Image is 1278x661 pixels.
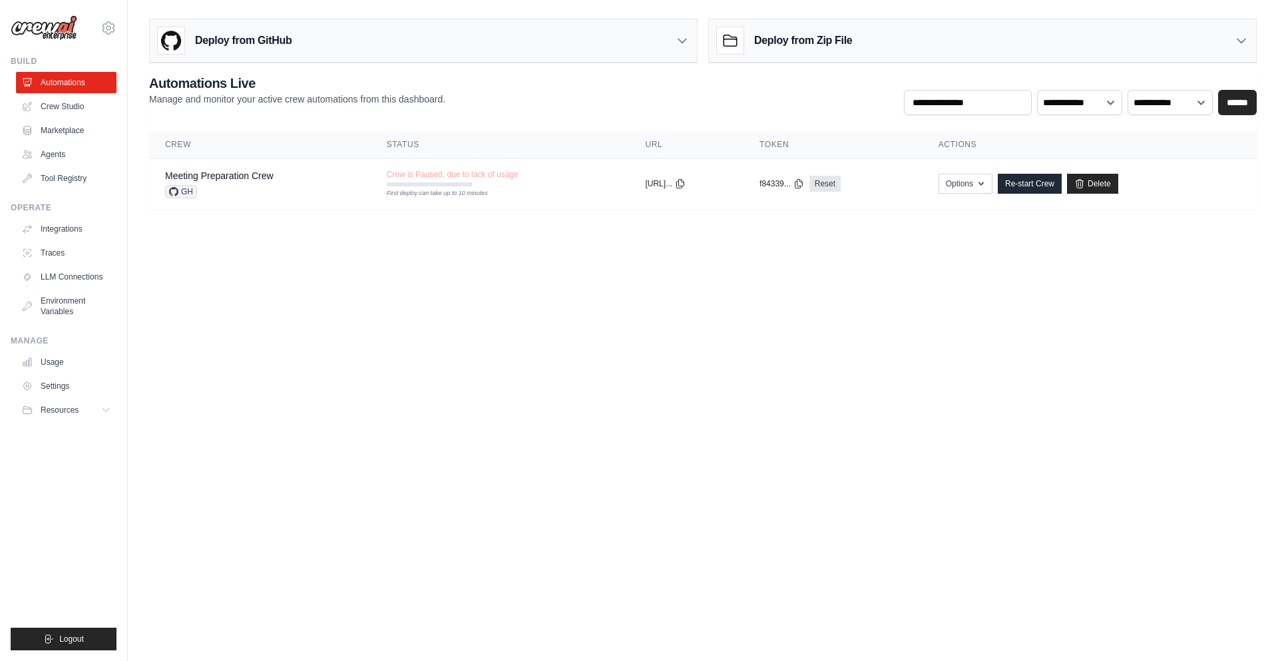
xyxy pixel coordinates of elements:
[16,242,116,264] a: Traces
[939,174,992,194] button: Options
[809,176,841,192] a: Reset
[41,405,79,415] span: Resources
[59,634,84,644] span: Logout
[744,131,923,158] th: Token
[759,178,804,189] button: f84339...
[165,170,274,181] a: Meeting Preparation Crew
[149,74,445,93] h2: Automations Live
[998,174,1062,194] a: Re-start Crew
[16,72,116,93] a: Automations
[11,15,77,41] img: Logo
[754,33,852,49] h3: Deploy from Zip File
[16,168,116,189] a: Tool Registry
[16,96,116,117] a: Crew Studio
[11,202,116,213] div: Operate
[11,335,116,346] div: Manage
[16,120,116,141] a: Marketplace
[371,131,630,158] th: Status
[195,33,292,49] h3: Deploy from GitHub
[16,351,116,373] a: Usage
[165,185,197,198] span: GH
[149,93,445,106] p: Manage and monitor your active crew automations from this dashboard.
[16,266,116,288] a: LLM Connections
[16,144,116,165] a: Agents
[158,27,184,54] img: GitHub Logo
[1067,174,1118,194] a: Delete
[11,56,116,67] div: Build
[387,169,519,180] span: Crew is Paused, due to lack of usage
[387,189,472,198] div: First deploy can take up to 10 minutes
[629,131,744,158] th: URL
[149,131,371,158] th: Crew
[923,131,1257,158] th: Actions
[11,628,116,650] button: Logout
[16,290,116,322] a: Environment Variables
[16,399,116,421] button: Resources
[16,218,116,240] a: Integrations
[16,375,116,397] a: Settings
